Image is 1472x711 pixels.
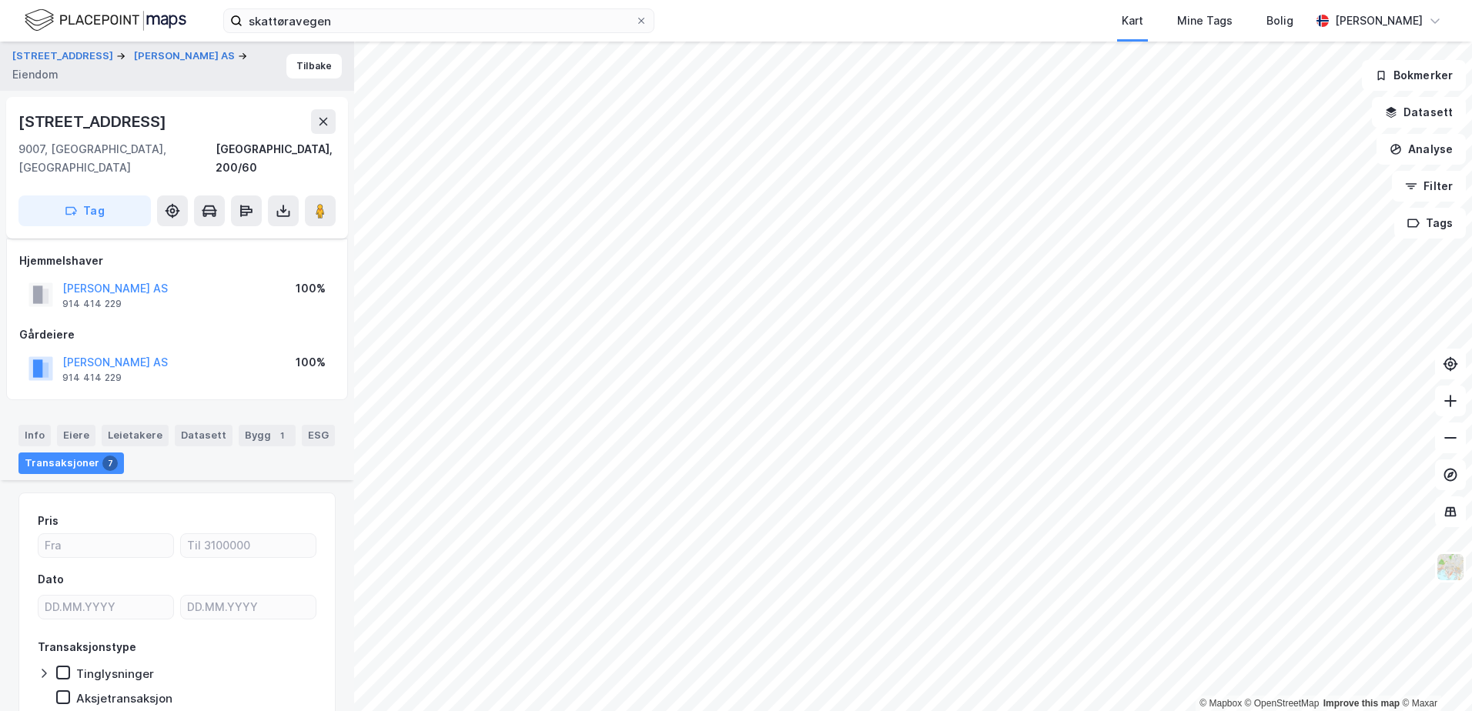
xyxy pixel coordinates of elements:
[216,140,336,177] div: [GEOGRAPHIC_DATA], 200/60
[1323,698,1400,709] a: Improve this map
[175,425,233,446] div: Datasett
[18,109,169,134] div: [STREET_ADDRESS]
[1392,171,1466,202] button: Filter
[18,425,51,446] div: Info
[181,596,316,619] input: DD.MM.YYYY
[12,48,116,64] button: [STREET_ADDRESS]
[296,353,326,372] div: 100%
[18,452,124,474] div: Transaksjoner
[19,252,335,270] div: Hjemmelshaver
[1436,552,1465,582] img: Z
[38,534,173,557] input: Fra
[38,570,64,589] div: Dato
[1266,12,1293,30] div: Bolig
[38,596,173,619] input: DD.MM.YYYY
[1362,60,1466,91] button: Bokmerker
[239,425,296,446] div: Bygg
[1377,134,1466,165] button: Analyse
[1372,97,1466,128] button: Datasett
[1335,12,1423,30] div: [PERSON_NAME]
[1395,637,1472,711] div: Kontrollprogram for chat
[1395,637,1472,711] iframe: Chat Widget
[38,512,59,530] div: Pris
[25,7,186,34] img: logo.f888ab2527a4732fd821a326f86c7f29.svg
[76,666,154,681] div: Tinglysninger
[181,534,316,557] input: Til 3100000
[102,425,169,446] div: Leietakere
[302,425,335,446] div: ESG
[76,691,172,706] div: Aksjetransaksjon
[1177,12,1233,30] div: Mine Tags
[38,638,136,656] div: Transaksjonstype
[1394,208,1466,239] button: Tags
[18,195,151,226] button: Tag
[18,140,216,177] div: 9007, [GEOGRAPHIC_DATA], [GEOGRAPHIC_DATA]
[296,279,326,298] div: 100%
[57,425,95,446] div: Eiere
[243,9,635,32] input: Søk på adresse, matrikkel, gårdeiere, leietakere eller personer
[102,456,118,471] div: 7
[286,54,342,78] button: Tilbake
[274,428,289,443] div: 1
[1245,698,1320,709] a: OpenStreetMap
[1199,698,1242,709] a: Mapbox
[62,372,122,384] div: 914 414 229
[1122,12,1143,30] div: Kart
[62,298,122,310] div: 914 414 229
[19,325,335,344] div: Gårdeiere
[134,48,238,64] button: [PERSON_NAME] AS
[12,65,59,84] div: Eiendom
